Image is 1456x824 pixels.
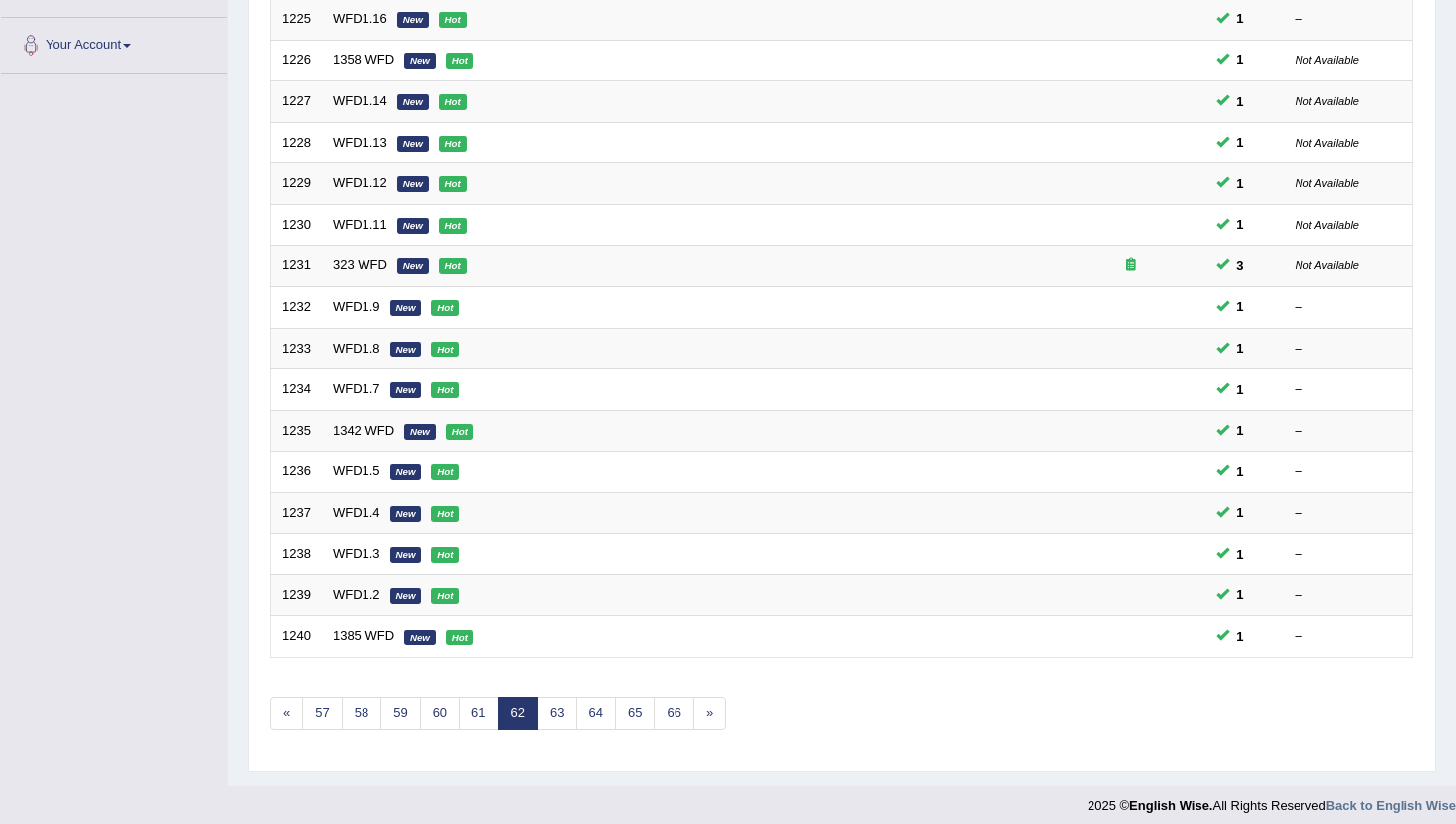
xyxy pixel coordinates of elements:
[404,424,436,440] em: New
[1296,627,1403,646] div: –
[333,381,380,396] a: WFD1.7
[439,12,467,28] em: Hot
[439,258,467,274] em: Hot
[615,697,655,730] a: 65
[1229,626,1252,647] span: You can still take this question
[271,40,322,81] td: 1226
[576,697,616,730] a: 64
[439,176,467,192] em: Hot
[1229,50,1252,70] span: You can still take this question
[1229,173,1252,194] span: You can still take this question
[431,547,459,563] em: Hot
[446,424,473,440] em: Hot
[333,11,387,26] a: WFD1.16
[1296,504,1403,523] div: –
[333,257,387,272] a: 323 WFD
[1296,54,1359,66] small: Not Available
[333,299,380,314] a: WFD1.9
[271,452,322,493] td: 1236
[271,616,322,658] td: 1240
[390,382,422,398] em: New
[1296,177,1359,189] small: Not Available
[459,697,498,730] a: 61
[1296,95,1359,107] small: Not Available
[271,410,322,452] td: 1235
[333,52,394,67] a: 1358 WFD
[397,94,429,110] em: New
[1296,545,1403,564] div: –
[333,217,387,232] a: WFD1.11
[333,423,394,438] a: 1342 WFD
[271,534,322,575] td: 1238
[333,135,387,150] a: WFD1.13
[1229,338,1252,359] span: You can still take this question
[1296,298,1403,317] div: –
[1296,422,1403,441] div: –
[439,218,467,234] em: Hot
[271,328,322,369] td: 1233
[271,492,322,534] td: 1237
[1,18,227,67] a: Your Account
[439,136,467,152] em: Hot
[1296,259,1359,271] small: Not Available
[271,286,322,328] td: 1232
[333,546,380,561] a: WFD1.3
[1296,380,1403,399] div: –
[271,81,322,123] td: 1227
[446,630,473,646] em: Hot
[333,93,387,108] a: WFD1.14
[1229,296,1252,317] span: You can still take this question
[654,697,693,730] a: 66
[431,588,459,604] em: Hot
[271,204,322,246] td: 1230
[1229,256,1252,276] span: You can still take this question
[431,506,459,522] em: Hot
[397,136,429,152] em: New
[537,697,576,730] a: 63
[397,176,429,192] em: New
[390,588,422,604] em: New
[1229,379,1252,400] span: You can still take this question
[498,697,538,730] a: 62
[342,697,381,730] a: 58
[333,175,387,190] a: WFD1.12
[404,630,436,646] em: New
[1296,219,1359,231] small: Not Available
[1088,786,1456,815] div: 2025 © All Rights Reserved
[431,342,459,358] em: Hot
[1296,10,1403,29] div: –
[420,697,460,730] a: 60
[439,94,467,110] em: Hot
[333,587,380,602] a: WFD1.2
[1068,257,1195,275] div: Exam occurring question
[1296,586,1403,605] div: –
[446,53,473,69] em: Hot
[271,122,322,163] td: 1228
[390,506,422,522] em: New
[1229,420,1252,441] span: You can still take this question
[390,342,422,358] em: New
[397,258,429,274] em: New
[380,697,420,730] a: 59
[431,464,459,480] em: Hot
[693,697,726,730] a: »
[333,463,380,478] a: WFD1.5
[1129,798,1212,813] strong: English Wise.
[1229,8,1252,29] span: You can still take this question
[271,574,322,616] td: 1239
[404,53,436,69] em: New
[1229,214,1252,235] span: You can still take this question
[270,697,303,730] a: «
[1229,544,1252,565] span: You can still take this question
[1229,502,1252,523] span: You can still take this question
[271,369,322,411] td: 1234
[271,246,322,287] td: 1231
[1229,584,1252,605] span: You can still take this question
[271,163,322,205] td: 1229
[1296,340,1403,359] div: –
[1229,462,1252,482] span: You can still take this question
[1296,463,1403,481] div: –
[1326,798,1456,813] a: Back to English Wise
[390,300,422,316] em: New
